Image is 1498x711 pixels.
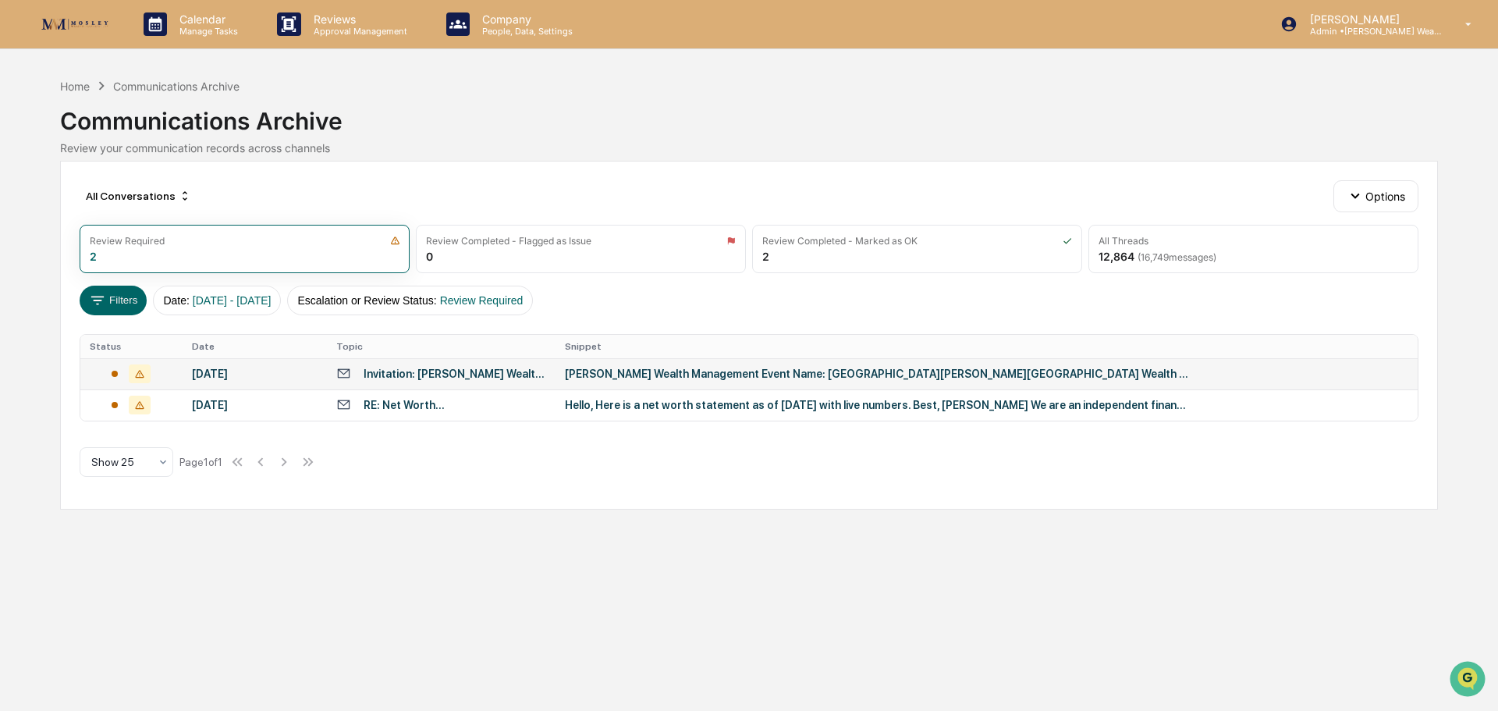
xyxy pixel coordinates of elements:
th: Date [183,335,327,358]
div: We're available if you need us! [53,135,197,148]
p: Company [470,12,580,26]
div: 🔎 [16,228,28,240]
p: Approval Management [301,26,415,37]
p: [PERSON_NAME] [1297,12,1443,26]
span: Preclearance [31,197,101,212]
span: Review Required [440,294,524,307]
p: Manage Tasks [167,26,246,37]
button: Options [1333,180,1418,212]
div: [DATE] [192,399,318,411]
th: Topic [327,335,556,358]
div: Page 1 of 1 [179,456,222,468]
a: Powered byPylon [110,264,189,276]
p: Admin • [PERSON_NAME] Wealth [1297,26,1443,37]
th: Snippet [556,335,1418,358]
img: icon [390,236,400,246]
span: [DATE] - [DATE] [193,294,272,307]
button: Start new chat [265,124,284,143]
div: 🗄️ [113,198,126,211]
button: Date:[DATE] - [DATE] [153,286,281,315]
p: People, Data, Settings [470,26,580,37]
div: RE: Net Worth... [364,399,445,411]
p: Calendar [167,12,246,26]
div: [PERSON_NAME] Wealth Management Event Name: [GEOGRAPHIC_DATA][PERSON_NAME][GEOGRAPHIC_DATA] Wealt... [565,368,1189,380]
a: 🖐️Preclearance [9,190,107,219]
div: All Threads [1099,235,1148,247]
div: 2 [762,250,769,263]
div: Review Completed - Flagged as Issue [426,235,591,247]
div: Invitation: [PERSON_NAME] Wealth Management @ [DATE] 4pm - 4:30pm (EDT) ([PERSON_NAME][EMAIL_ADDR... [364,368,546,380]
a: 🔎Data Lookup [9,220,105,248]
div: 12,864 [1099,250,1216,263]
img: icon [726,236,736,246]
p: Reviews [301,12,415,26]
span: Data Lookup [31,226,98,242]
span: ( 16,749 messages) [1138,251,1216,263]
div: Review your communication records across channels [60,141,1438,155]
div: Start new chat [53,119,256,135]
div: Review Completed - Marked as OK [762,235,918,247]
iframe: Open customer support [1448,659,1490,702]
button: Filters [80,286,147,315]
a: 🗄️Attestations [107,190,200,219]
img: icon [1063,236,1072,246]
div: Review Required [90,235,165,247]
div: 🖐️ [16,198,28,211]
div: Communications Archive [113,80,240,93]
p: How can we help? [16,33,284,58]
div: Hello, Here is a net worth statement as of [DATE] with live numbers. Best, [PERSON_NAME] We are a... [565,399,1189,411]
div: 0 [426,250,433,263]
img: 1746055101610-c473b297-6a78-478c-a979-82029cc54cd1 [16,119,44,148]
span: Pylon [155,265,189,276]
img: logo [37,14,112,34]
div: 2 [90,250,97,263]
div: [DATE] [192,368,318,380]
div: All Conversations [80,183,197,208]
span: Attestations [129,197,193,212]
div: Home [60,80,90,93]
button: Escalation or Review Status:Review Required [287,286,533,315]
th: Status [80,335,183,358]
div: Communications Archive [60,94,1438,135]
